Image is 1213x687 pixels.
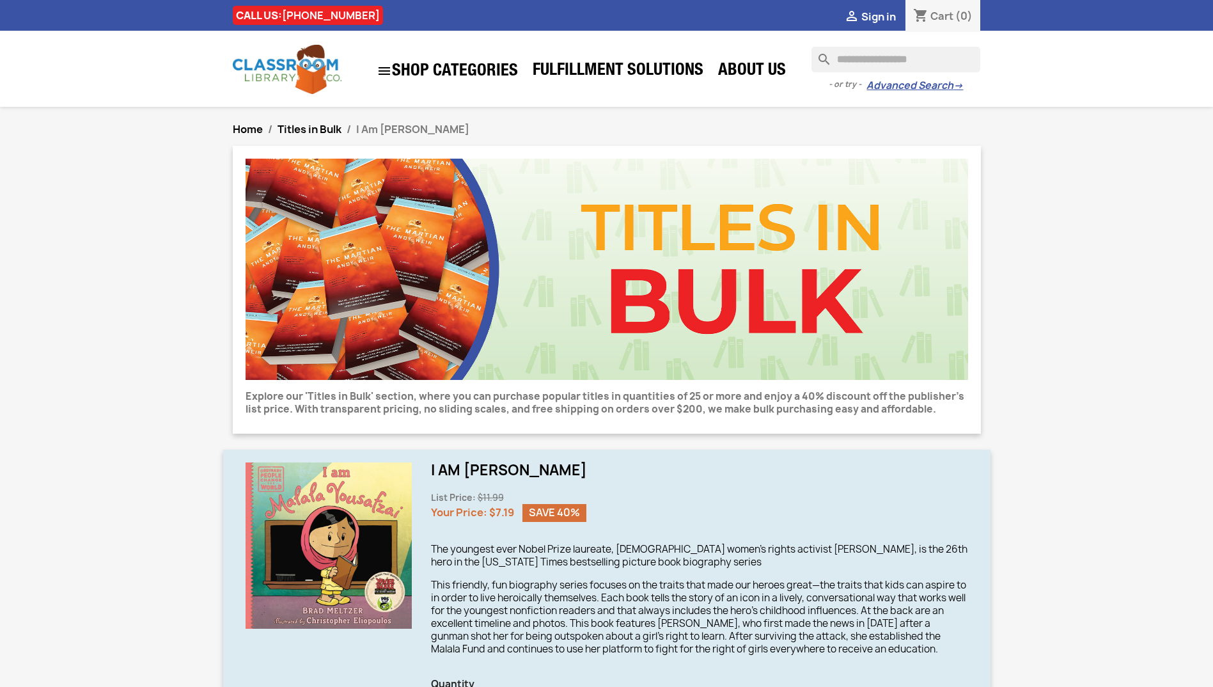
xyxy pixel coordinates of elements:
[431,505,487,519] span: Your Price:
[431,462,968,478] h1: I Am [PERSON_NAME]
[829,78,866,91] span: - or try -
[233,45,341,94] img: Classroom Library Company
[930,9,953,23] span: Cart
[526,59,710,84] a: Fulfillment Solutions
[712,59,792,84] a: About Us
[282,8,380,22] a: [PHONE_NUMBER]
[233,6,383,25] div: CALL US:
[913,9,928,24] i: shopping_cart
[861,10,896,24] span: Sign in
[377,63,392,79] i: 
[811,47,827,62] i: search
[233,122,263,136] a: Home
[811,47,980,72] input: Search
[478,492,504,503] span: $11.99
[844,10,896,24] a:  Sign in
[431,543,968,569] p: The youngest ever Nobel Prize laureate, [DEMOGRAPHIC_DATA] women’s rights activist [PERSON_NAME],...
[370,57,524,85] a: SHOP CATEGORIES
[356,122,469,136] span: I Am [PERSON_NAME]
[844,10,859,25] i: 
[246,159,968,380] img: CLC_Bulk.jpg
[431,579,968,656] p: This friendly, fun biography series focuses on the traits that made our heroes great—the traits t...
[431,492,476,503] span: List Price:
[489,505,514,519] span: $7.19
[278,122,341,136] a: Titles in Bulk
[955,9,973,23] span: (0)
[246,390,968,416] p: Explore our 'Titles in Bulk' section, where you can purchase popular titles in quantities of 25 o...
[522,504,586,522] span: Save 40%
[866,79,963,92] a: Advanced Search→
[953,79,963,92] span: →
